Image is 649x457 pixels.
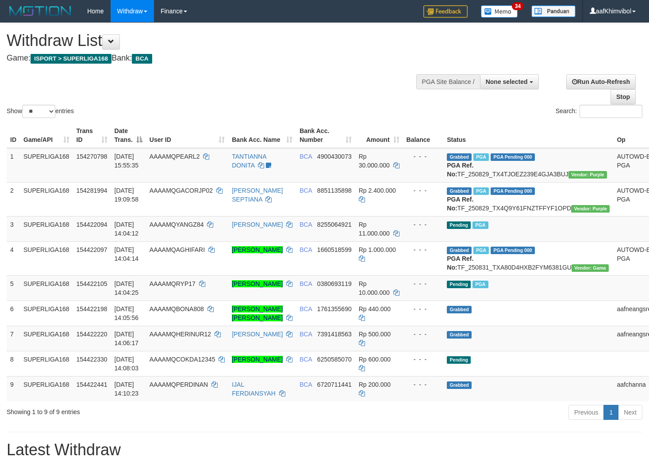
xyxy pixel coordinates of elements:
span: 154422330 [77,356,108,363]
span: Rp 440.000 [359,305,391,312]
span: ISPORT > SUPERLIGA168 [31,54,111,64]
td: SUPERLIGA168 [20,351,73,376]
span: BCA [300,356,312,363]
a: Next [618,405,642,420]
span: Rp 11.000.000 [359,221,390,237]
span: [DATE] 14:10:23 [115,381,139,397]
th: Amount: activate to sort column ascending [355,123,403,148]
div: PGA Site Balance / [416,74,480,89]
td: 7 [7,326,20,351]
span: 154281994 [77,187,108,194]
a: [PERSON_NAME] [PERSON_NAME] [232,305,283,321]
span: 34 [512,2,524,10]
th: Date Trans.: activate to sort column descending [111,123,146,148]
th: Game/API: activate to sort column ascending [20,123,73,148]
b: PGA Ref. No: [447,196,473,212]
span: Rp 10.000.000 [359,280,390,296]
td: 9 [7,376,20,401]
th: Status [443,123,613,148]
span: Pending [447,281,471,288]
span: Copy 1660518599 to clipboard [317,246,352,253]
span: Grabbed [447,187,472,195]
a: Run Auto-Refresh [566,74,636,89]
div: - - - [407,245,440,254]
a: [PERSON_NAME] [232,280,283,287]
span: Rp 200.000 [359,381,391,388]
td: SUPERLIGA168 [20,182,73,216]
span: [DATE] 14:05:56 [115,305,139,321]
span: BCA [300,381,312,388]
span: BCA [300,305,312,312]
span: Copy 4900430073 to clipboard [317,153,352,160]
h4: Game: Bank: [7,54,424,63]
span: BCA [300,221,312,228]
label: Show entries [7,105,74,118]
span: Vendor URL: https://trx4.1velocity.biz [571,205,610,213]
div: - - - [407,305,440,313]
td: 6 [7,301,20,326]
span: Copy 1761355690 to clipboard [317,305,352,312]
span: Copy 7391418563 to clipboard [317,331,352,338]
span: Rp 2.400.000 [359,187,396,194]
span: Rp 1.000.000 [359,246,396,253]
td: TF_250829_TX4TJOEZ239E4GJA3BUJ [443,148,613,183]
span: Grabbed [447,153,472,161]
a: Stop [611,89,636,104]
span: [DATE] 14:04:14 [115,246,139,262]
span: Rp 500.000 [359,331,391,338]
button: None selected [480,74,539,89]
span: Grabbed [447,247,472,254]
span: BCA [300,246,312,253]
span: PGA Pending [491,153,535,161]
span: AAAAMQBONA808 [150,305,204,312]
span: [DATE] 14:06:17 [115,331,139,347]
td: SUPERLIGA168 [20,326,73,351]
span: AAAAMQGACORJP02 [150,187,213,194]
span: AAAAMQYANGZ84 [150,221,204,228]
td: 4 [7,241,20,275]
span: Grabbed [447,331,472,339]
span: Grabbed [447,381,472,389]
div: Showing 1 to 9 of 9 entries [7,404,264,416]
span: PGA Pending [491,247,535,254]
th: User ID: activate to sort column ascending [146,123,228,148]
span: Rp 30.000.000 [359,153,390,169]
div: - - - [407,330,440,339]
img: MOTION_logo.png [7,4,74,18]
span: [DATE] 19:09:58 [115,187,139,203]
b: PGA Ref. No: [447,162,473,178]
div: - - - [407,279,440,288]
span: 154422441 [77,381,108,388]
span: 154422097 [77,246,108,253]
td: SUPERLIGA168 [20,376,73,401]
label: Search: [556,105,642,118]
span: BCA [300,331,312,338]
span: Copy 8255064921 to clipboard [317,221,352,228]
span: Rp 600.000 [359,356,391,363]
td: SUPERLIGA168 [20,148,73,183]
span: Marked by aafnonsreyleab [473,187,489,195]
td: SUPERLIGA168 [20,241,73,275]
span: None selected [486,78,528,85]
span: AAAAMQPEARL2 [150,153,200,160]
a: [PERSON_NAME] [232,221,283,228]
a: IJAL FERDIANSYAH [232,381,276,397]
span: AAAAMQPERDINAN [150,381,208,388]
span: [DATE] 14:04:12 [115,221,139,237]
span: Copy 8851135898 to clipboard [317,187,352,194]
th: ID [7,123,20,148]
span: Marked by aafmaleo [473,153,489,161]
span: Marked by aafsoycanthlai [473,247,489,254]
td: TF_250831_TXA80D4HXB2FYM6381GU [443,241,613,275]
a: [PERSON_NAME] [232,246,283,253]
span: AAAAMQAGHIFARI [150,246,205,253]
div: - - - [407,355,440,364]
span: [DATE] 15:55:35 [115,153,139,169]
span: PGA Pending [491,187,535,195]
th: Bank Acc. Number: activate to sort column ascending [296,123,355,148]
span: BCA [132,54,152,64]
td: 5 [7,275,20,301]
span: Vendor URL: https://trx4.1velocity.biz [568,171,607,179]
td: 1 [7,148,20,183]
span: 154422094 [77,221,108,228]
